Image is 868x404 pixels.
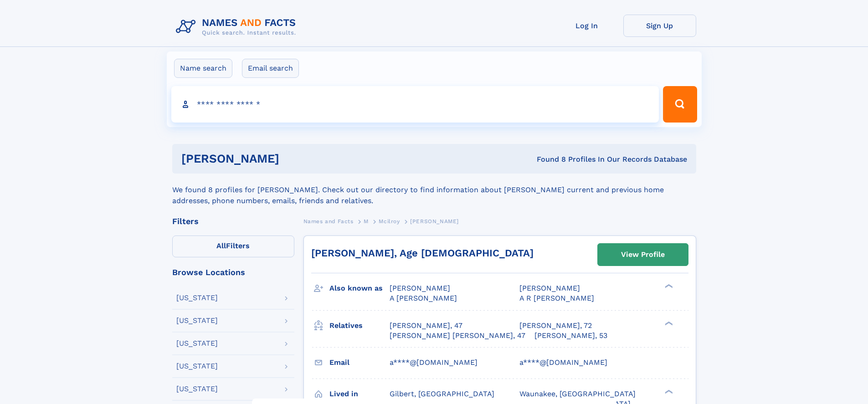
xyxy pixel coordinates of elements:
button: Search Button [663,86,697,123]
span: All [216,241,226,250]
img: Logo Names and Facts [172,15,303,39]
a: View Profile [598,244,688,266]
span: A [PERSON_NAME] [390,294,457,302]
div: ❯ [663,283,673,289]
div: Found 8 Profiles In Our Records Database [408,154,687,164]
div: ❯ [663,320,673,326]
div: [US_STATE] [176,317,218,324]
label: Filters [172,235,294,257]
div: [US_STATE] [176,385,218,393]
h3: Also known as [329,281,390,296]
div: Filters [172,217,294,225]
a: [PERSON_NAME], Age [DEMOGRAPHIC_DATA] [311,247,534,259]
h1: [PERSON_NAME] [181,153,408,164]
a: [PERSON_NAME], 72 [519,321,592,331]
span: [PERSON_NAME] [410,218,459,225]
span: M [364,218,369,225]
span: Gilbert, [GEOGRAPHIC_DATA] [390,389,494,398]
span: [PERSON_NAME] [390,284,450,292]
span: Mcilroy [379,218,400,225]
a: M [364,215,369,227]
span: Waunakee, [GEOGRAPHIC_DATA] [519,389,636,398]
h3: Relatives [329,318,390,333]
label: Email search [242,59,299,78]
a: [PERSON_NAME] [PERSON_NAME], 47 [390,331,525,341]
a: [PERSON_NAME], 47 [390,321,462,331]
span: [PERSON_NAME] [519,284,580,292]
a: Sign Up [623,15,696,37]
div: We found 8 profiles for [PERSON_NAME]. Check out our directory to find information about [PERSON_... [172,174,696,206]
label: Name search [174,59,232,78]
h3: Lived in [329,386,390,402]
span: A R [PERSON_NAME] [519,294,594,302]
a: Names and Facts [303,215,354,227]
a: Mcilroy [379,215,400,227]
a: [PERSON_NAME], 53 [534,331,607,341]
div: ❯ [663,389,673,394]
div: [US_STATE] [176,294,218,302]
h3: Email [329,355,390,370]
div: Browse Locations [172,268,294,276]
a: Log In [550,15,623,37]
input: search input [171,86,659,123]
div: [US_STATE] [176,340,218,347]
div: View Profile [621,244,665,265]
div: [US_STATE] [176,363,218,370]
